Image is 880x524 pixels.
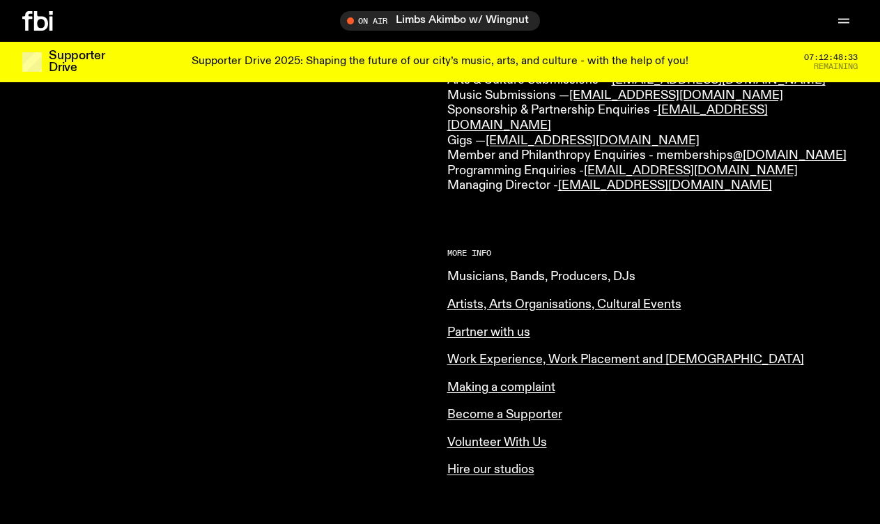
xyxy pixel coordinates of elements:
[447,326,530,339] a: Partner with us
[558,179,772,192] a: [EMAIL_ADDRESS][DOMAIN_NAME]
[447,353,804,366] a: Work Experience, Work Placement and [DEMOGRAPHIC_DATA]
[447,381,555,394] a: Making a complaint
[49,50,105,74] h3: Supporter Drive
[447,463,534,476] a: Hire our studios
[447,104,768,132] a: [EMAIL_ADDRESS][DOMAIN_NAME]
[733,149,847,162] a: @[DOMAIN_NAME]
[486,134,700,147] a: [EMAIL_ADDRESS][DOMAIN_NAME]
[447,249,858,257] h2: More Info
[447,408,562,421] a: Become a Supporter
[447,59,858,194] p: General Enquiries — Arts & Culture Submissions — Music Submissions — Sponsorship & Partnership En...
[804,54,858,61] span: 07:12:48:33
[447,436,547,449] a: Volunteer With Us
[569,89,783,102] a: [EMAIL_ADDRESS][DOMAIN_NAME]
[447,270,635,283] a: Musicians, Bands, Producers, DJs
[192,56,688,68] p: Supporter Drive 2025: Shaping the future of our city’s music, arts, and culture - with the help o...
[814,63,858,70] span: Remaining
[340,11,540,31] button: On AirLimbs Akimbo w/ Wingnut
[447,298,681,311] a: Artists, Arts Organisations, Cultural Events
[584,164,798,177] a: [EMAIL_ADDRESS][DOMAIN_NAME]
